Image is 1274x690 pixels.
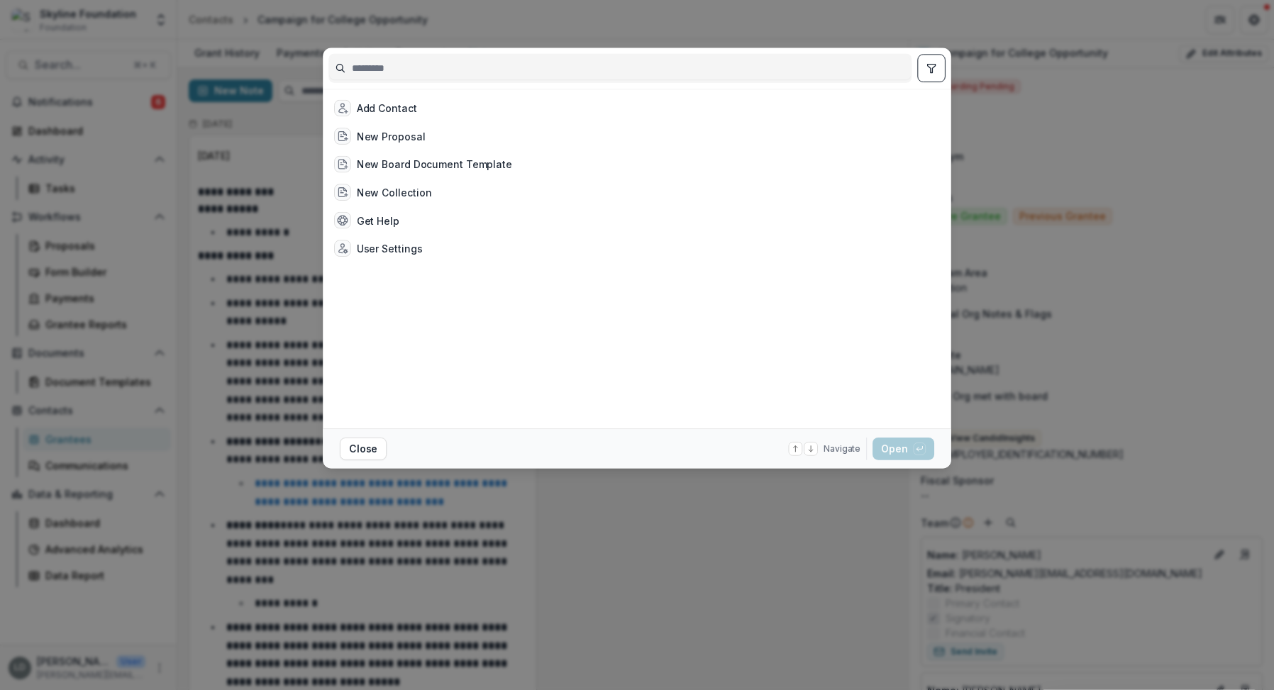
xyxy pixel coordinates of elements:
[357,157,512,172] div: New Board Document Template
[824,443,860,455] span: Navigate
[357,241,423,256] div: User Settings
[340,438,387,460] button: Close
[357,185,432,200] div: New Collection
[873,438,934,460] button: Open
[357,129,426,144] div: New Proposal
[357,101,417,116] div: Add Contact
[917,54,946,82] button: toggle filters
[357,213,399,228] div: Get Help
